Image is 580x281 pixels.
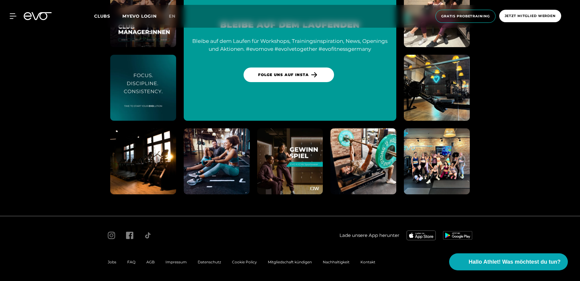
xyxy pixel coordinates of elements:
[441,14,490,19] span: Gratis Probetraining
[505,13,556,19] span: Jetzt Mitglied werden
[258,72,309,78] span: Folge uns auf Insta
[469,258,561,266] span: Hallo Athlet! Was möchtest du tun?
[165,260,187,264] a: Impressum
[94,13,110,19] span: Clubs
[497,10,563,23] a: Jetzt Mitglied werden
[110,128,176,194] img: evofitness instagram
[122,13,157,19] a: MYEVO LOGIN
[110,55,176,121] img: evofitness instagram
[94,13,122,19] a: Clubs
[232,260,257,264] a: Cookie Policy
[198,260,221,264] a: Datenschutz
[330,128,396,194] img: evofitness instagram
[257,128,323,194] img: evofitness instagram
[407,231,436,240] img: evofitness app
[434,10,497,23] a: Gratis Probetraining
[108,260,116,264] a: Jobs
[146,260,155,264] a: AGB
[169,13,183,20] a: en
[169,13,176,19] span: en
[127,260,135,264] a: FAQ
[404,128,470,194] img: evofitness instagram
[184,128,250,194] img: evofitness instagram
[360,260,375,264] a: Kontakt
[443,231,472,240] img: evofitness app
[323,260,350,264] a: Nachhaltigkeit
[339,232,399,239] span: Lade unsere App herunter
[404,55,470,121] img: evofitness instagram
[268,260,312,264] a: Mitgliedschaft kündigen
[191,37,389,53] div: Bleibe auf dem Laufen für Workshops, Trainingsinspiration, News, Openings und Aktionen. #evomove ...
[244,68,334,82] a: Folge uns auf Insta
[449,253,568,270] button: Hallo Athlet! Was möchtest du tun?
